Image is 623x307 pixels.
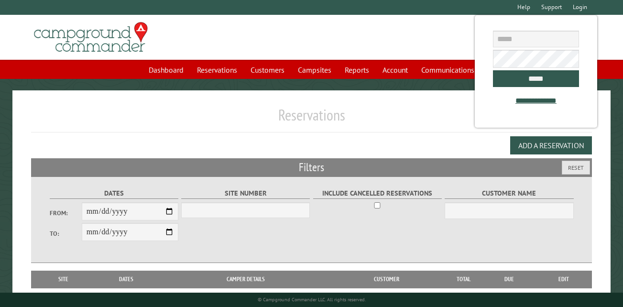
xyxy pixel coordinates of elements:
a: Reports [339,61,375,79]
a: Reservations [191,61,243,79]
a: Customers [245,61,290,79]
button: Add a Reservation [510,136,592,154]
button: Reset [562,161,590,175]
th: Total [445,271,483,288]
a: Campsites [292,61,337,79]
label: From: [50,208,82,218]
img: Campground Commander [31,19,151,56]
a: Account [377,61,414,79]
a: Dashboard [143,61,189,79]
h2: Filters [31,158,592,176]
th: Camper Details [162,271,329,288]
th: Edit [536,271,592,288]
small: © Campground Commander LLC. All rights reserved. [258,296,366,303]
th: Customer [329,271,445,288]
a: Communications [415,61,480,79]
h1: Reservations [31,106,592,132]
th: Site [36,271,90,288]
label: To: [50,229,82,238]
label: Dates [50,188,178,199]
label: Customer Name [445,188,573,199]
th: Dates [90,271,162,288]
label: Include Cancelled Reservations [313,188,442,199]
th: Due [483,271,536,288]
label: Site Number [181,188,310,199]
